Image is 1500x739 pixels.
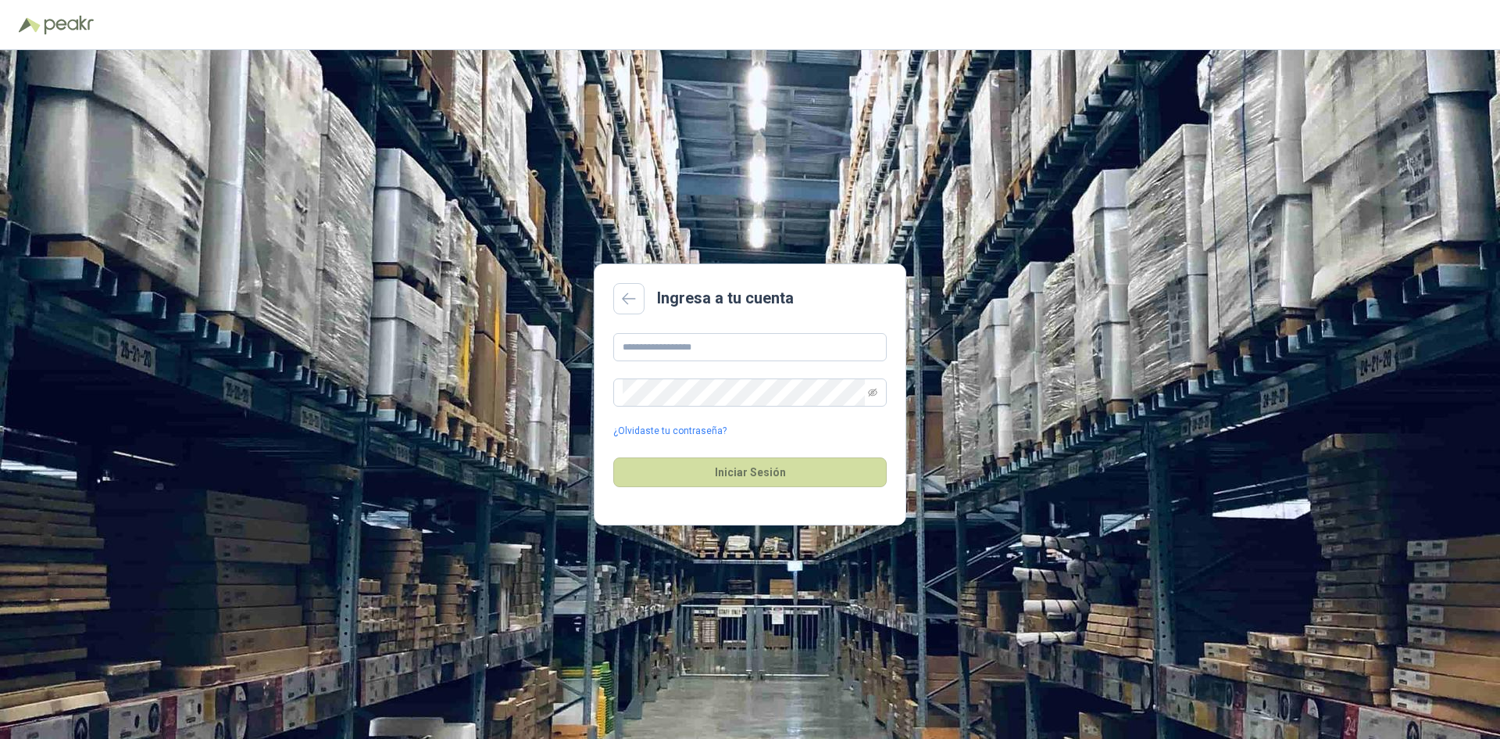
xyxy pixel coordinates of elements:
button: Iniciar Sesión [613,457,887,487]
h2: Ingresa a tu cuenta [657,286,794,310]
a: ¿Olvidaste tu contraseña? [613,424,727,439]
img: Logo [19,17,41,33]
span: eye-invisible [868,388,877,397]
img: Peakr [44,16,94,34]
